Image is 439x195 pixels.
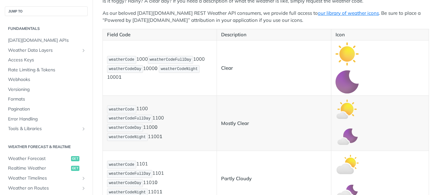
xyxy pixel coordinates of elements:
p: Icon [336,31,425,39]
p: 1000 1000 1000 1000 [107,55,212,81]
code: weatherCodeDay [107,65,143,73]
strong: Clear [221,65,233,71]
span: Rate Limiting & Tokens [8,67,86,73]
button: Show subpages for Weather Timelines [81,176,86,181]
a: Pagination [5,104,88,114]
span: get [71,166,79,171]
img: mostly_clear_day [336,98,359,121]
strong: 0 [155,65,157,71]
a: Weather on RoutesShow subpages for Weather on Routes [5,183,88,193]
button: Show subpages for Tools & Libraries [81,126,86,131]
span: Expand image [336,189,359,195]
code: weatherCodeDay [107,124,143,132]
span: Expand image [336,134,359,140]
p: Description [221,31,327,39]
h2: Fundamentals [5,26,88,31]
a: our library of weather icons [318,10,379,16]
span: Realtime Weather [8,165,69,172]
code: weatherCodeDay [107,179,143,187]
p: 1100 1100 1100 1100 [107,105,212,142]
strong: Partly Cloudy [221,175,252,182]
span: Error Handling [8,116,86,122]
code: weatherCode [107,56,136,64]
a: Access Keys [5,55,88,65]
strong: 0 [155,179,157,185]
p: Field Code [107,31,212,39]
span: Weather on Routes [8,185,79,191]
code: weatherCodeNight [159,65,200,73]
button: Show subpages for Weather Data Layers [81,48,86,53]
span: Expand image [336,161,359,167]
a: Realtime Weatherget [5,164,88,173]
code: weatherCodeFullDay [107,170,152,178]
img: mostly_clear_night [336,126,359,149]
a: [DATE][DOMAIN_NAME] APIs [5,36,88,45]
span: Access Keys [8,57,86,63]
code: weatherCode [107,161,136,169]
button: Show subpages for Weather on Routes [81,186,86,191]
strong: Mostly Clear [221,120,249,126]
a: Rate Limiting & Tokens [5,65,88,75]
span: [DATE][DOMAIN_NAME] APIs [8,37,86,44]
span: Weather Forecast [8,155,69,162]
img: clear_night [336,70,359,93]
strong: 1 [159,133,162,139]
a: Weather Forecastget [5,154,88,164]
h2: Weather Forecast & realtime [5,144,88,150]
span: Weather Timelines [8,175,79,182]
span: Expand image [336,78,359,84]
code: weatherCode [107,105,136,113]
a: Versioning [5,85,88,94]
span: Pagination [8,106,86,112]
p: As our beloved [DATE][DOMAIN_NAME] REST Weather API consumers, we provide full access to . Be sur... [103,10,429,24]
span: Webhooks [8,76,86,83]
code: weatherCodeFullDay [107,115,152,123]
span: Tools & Libraries [8,126,79,132]
a: Tools & LibrariesShow subpages for Tools & Libraries [5,124,88,134]
strong: 1 [159,189,162,195]
a: Weather TimelinesShow subpages for Weather Timelines [5,173,88,183]
strong: 1 [119,74,121,80]
a: Formats [5,94,88,104]
img: partly_cloudy_day [336,153,359,176]
a: Webhooks [5,75,88,84]
img: clear_day [336,42,359,66]
span: Versioning [8,86,86,93]
a: Error Handling [5,114,88,124]
code: weatherCodeFullDay [148,56,193,64]
span: Weather Data Layers [8,47,79,54]
strong: 0 [155,124,157,130]
button: JUMP TO [5,6,88,16]
span: Expand image [336,50,359,57]
span: get [71,156,79,161]
span: Expand image [336,106,359,112]
a: Weather Data LayersShow subpages for Weather Data Layers [5,46,88,55]
code: weatherCodeNight [107,133,148,141]
span: Formats [8,96,86,102]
